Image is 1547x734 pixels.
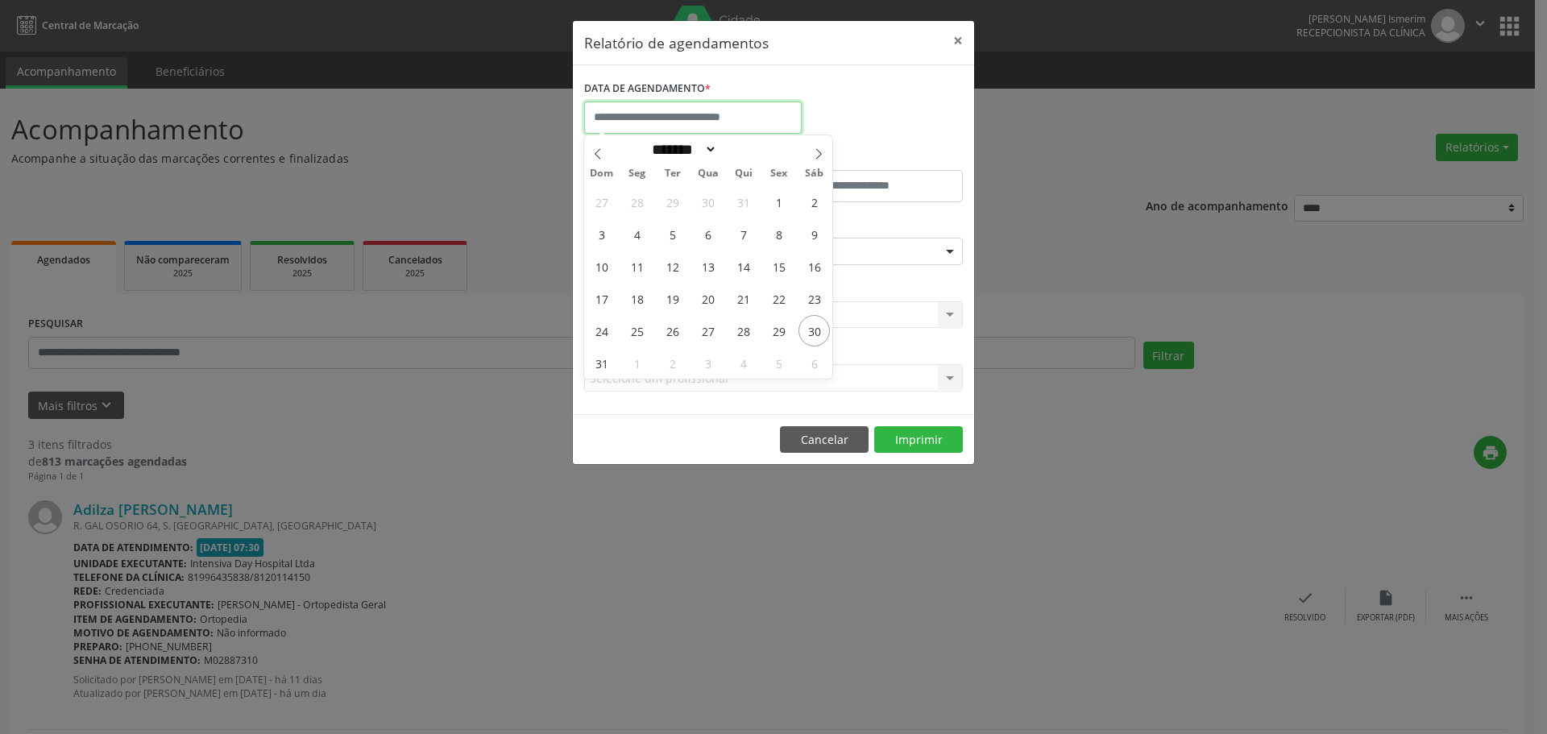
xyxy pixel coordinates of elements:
span: Agosto 9, 2025 [798,218,830,250]
h5: Relatório de agendamentos [584,32,769,53]
span: Julho 29, 2025 [657,186,688,218]
span: Agosto 5, 2025 [657,218,688,250]
span: Julho 30, 2025 [692,186,724,218]
span: Qua [691,168,726,179]
span: Agosto 3, 2025 [586,218,617,250]
span: Agosto 29, 2025 [763,315,794,346]
span: Agosto 24, 2025 [586,315,617,346]
span: Agosto 17, 2025 [586,283,617,314]
span: Agosto 21, 2025 [728,283,759,314]
button: Close [942,21,974,60]
span: Agosto 4, 2025 [621,218,653,250]
span: Agosto 14, 2025 [728,251,759,282]
span: Agosto 23, 2025 [798,283,830,314]
span: Setembro 3, 2025 [692,347,724,379]
span: Agosto 1, 2025 [763,186,794,218]
span: Setembro 5, 2025 [763,347,794,379]
span: Agosto 12, 2025 [657,251,688,282]
span: Agosto 6, 2025 [692,218,724,250]
span: Ter [655,168,691,179]
button: Cancelar [780,426,869,454]
span: Sáb [797,168,832,179]
span: Agosto 15, 2025 [763,251,794,282]
span: Agosto 2, 2025 [798,186,830,218]
span: Julho 27, 2025 [586,186,617,218]
span: Setembro 1, 2025 [621,347,653,379]
button: Imprimir [874,426,963,454]
span: Agosto 7, 2025 [728,218,759,250]
span: Julho 28, 2025 [621,186,653,218]
span: Agosto 18, 2025 [621,283,653,314]
span: Agosto 19, 2025 [657,283,688,314]
span: Seg [620,168,655,179]
input: Year [717,141,770,158]
span: Setembro 6, 2025 [798,347,830,379]
span: Agosto 26, 2025 [657,315,688,346]
span: Agosto 11, 2025 [621,251,653,282]
span: Agosto 16, 2025 [798,251,830,282]
span: Julho 31, 2025 [728,186,759,218]
span: Agosto 20, 2025 [692,283,724,314]
span: Agosto 13, 2025 [692,251,724,282]
span: Agosto 10, 2025 [586,251,617,282]
span: Agosto 22, 2025 [763,283,794,314]
select: Month [646,141,717,158]
span: Dom [584,168,620,179]
span: Qui [726,168,761,179]
span: Agosto 8, 2025 [763,218,794,250]
span: Agosto 25, 2025 [621,315,653,346]
span: Agosto 30, 2025 [798,315,830,346]
span: Setembro 2, 2025 [657,347,688,379]
span: Agosto 28, 2025 [728,315,759,346]
span: Setembro 4, 2025 [728,347,759,379]
label: ATÉ [778,145,963,170]
span: Agosto 31, 2025 [586,347,617,379]
span: Sex [761,168,797,179]
span: Agosto 27, 2025 [692,315,724,346]
label: DATA DE AGENDAMENTO [584,77,711,102]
